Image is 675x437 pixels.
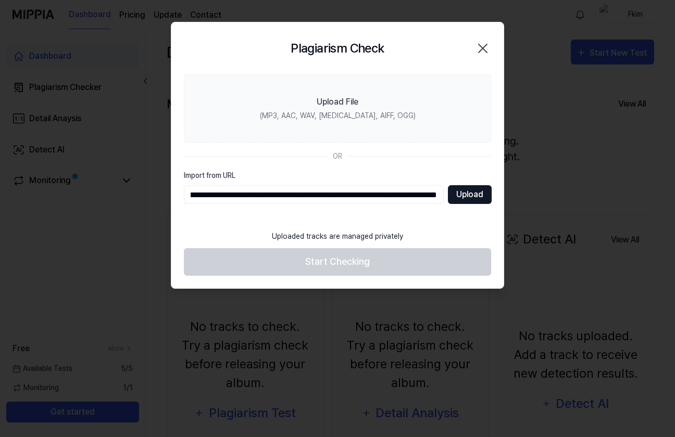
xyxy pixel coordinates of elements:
[266,225,409,248] div: Uploaded tracks are managed privately
[184,170,491,181] label: Import from URL
[333,151,342,162] div: OR
[448,185,492,204] button: Upload
[260,110,416,121] div: (MP3, AAC, WAV, [MEDICAL_DATA], AIFF, OGG)
[317,96,358,108] div: Upload File
[291,39,384,58] h2: Plagiarism Check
